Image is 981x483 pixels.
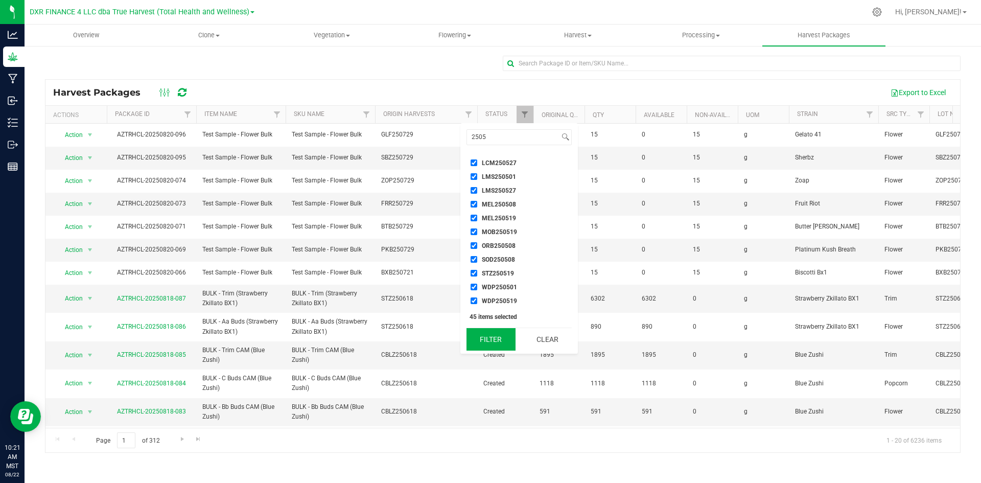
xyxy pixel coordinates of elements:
span: CBLZ250618 [381,407,417,417]
span: select [84,174,97,188]
span: Created [483,350,527,360]
a: Qty [593,111,604,119]
a: AZTRHCL-20250818-084 [117,380,186,387]
div: Manage settings [871,7,883,17]
span: ZOP250729 [381,176,414,186]
span: select [84,291,97,306]
span: DXR FINANCE 4 LLC dba True Harvest (Total Health and Wellness) [30,8,249,16]
a: Filter [179,106,196,123]
span: Test Sample - Flower Bulk [202,222,279,232]
a: Package ID [115,110,150,118]
inline-svg: Inventory [8,118,18,128]
span: LCM250527 [482,160,517,166]
span: LMS250501 [482,174,516,180]
input: LMS250527 [471,187,477,194]
span: WDP250519 [482,298,517,304]
span: 15 [591,222,629,232]
a: Harvest [517,25,640,46]
span: 0 [642,153,681,163]
inline-svg: Manufacturing [8,74,18,84]
span: CBLZ250618 [381,379,417,388]
span: g [744,407,783,417]
span: WDP250501 [482,284,517,290]
span: 15 [693,245,732,255]
span: Test Sample - Flower Bulk [202,153,279,163]
span: select [84,220,97,234]
span: BULK - Trim (Strawberry Zkillato BX1) [292,289,369,308]
a: Original Qty [542,111,581,119]
span: Vegetation [271,31,393,40]
a: AZTRHCL-20250818-086 [117,323,186,330]
span: Biscotti Bx1 [795,268,872,278]
span: g [744,294,783,304]
span: MEL250508 [482,201,516,208]
span: CBLZ250618 [381,350,417,360]
span: select [84,243,97,257]
span: BTB250729 [381,222,413,232]
span: Flower [884,268,923,278]
span: select [84,197,97,211]
span: BULK - C Buds CAM (Blue Zushi) [202,374,279,393]
span: 15 [693,199,732,209]
span: Trim [884,350,923,360]
span: 591 [642,407,681,417]
span: 15 [591,130,629,140]
span: 0 [693,407,732,417]
span: g [744,130,783,140]
span: Clone [148,31,270,40]
span: 15 [591,245,629,255]
span: Butter [PERSON_NAME] [795,222,872,232]
button: Filter [466,328,516,351]
input: MEL250508 [471,201,477,208]
span: PKB250729 [381,245,414,255]
div: AZTRHCL-20250820-096 [105,130,198,140]
a: Filter [358,106,375,123]
span: 15 [693,153,732,163]
span: Platinum Kush Breath [795,245,872,255]
a: SKU Name [294,110,324,118]
span: Flower [884,153,923,163]
div: AZTRHCL-20250820-069 [105,245,198,255]
span: Zoap [795,176,872,186]
span: Sherbz [795,153,872,163]
span: 15 [591,153,629,163]
span: Harvest [517,31,639,40]
span: Action [56,291,83,306]
input: LCM250527 [471,159,477,166]
span: 0 [693,322,732,332]
a: Filter [269,106,286,123]
span: Test Sample - Flower Bulk [292,222,369,232]
span: 6302 [591,294,629,304]
span: g [744,268,783,278]
div: AZTRHCL-20250820-095 [105,153,198,163]
input: WDP250519 [471,297,477,304]
span: Overview [59,31,113,40]
span: Test Sample - Flower Bulk [202,245,279,255]
span: 15 [693,222,732,232]
span: Created [483,407,527,417]
span: g [744,199,783,209]
span: 1895 [540,350,578,360]
span: 15 [591,176,629,186]
p: 08/22 [5,471,20,478]
span: select [84,376,97,390]
span: Page of 312 [87,432,168,448]
span: Test Sample - Flower Bulk [202,130,279,140]
a: Filter [913,106,929,123]
span: 6302 [642,294,681,304]
span: Blue Zushi [795,350,872,360]
span: Action [56,243,83,257]
span: 0 [642,199,681,209]
input: MEL250519 [471,215,477,221]
span: 0 [642,245,681,255]
span: Action [56,174,83,188]
a: Filter [517,106,533,123]
span: Test Sample - Flower Bulk [292,268,369,278]
span: select [84,128,97,142]
span: Flower [884,130,923,140]
button: Export to Excel [884,84,952,101]
div: 45 items selected [470,313,569,320]
span: 0 [642,176,681,186]
span: ORB250508 [482,243,516,249]
span: Action [56,320,83,334]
